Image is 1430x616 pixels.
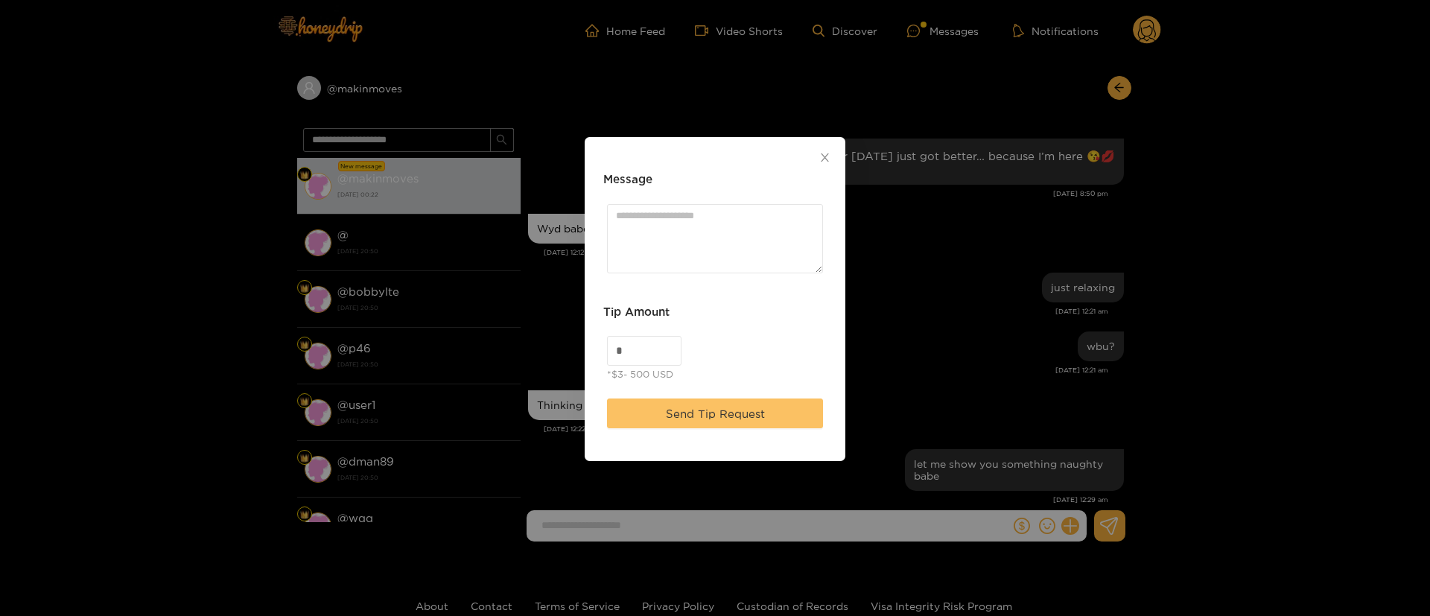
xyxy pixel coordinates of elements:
[819,152,830,163] span: close
[607,399,823,428] button: Send Tip Request
[603,302,670,320] h3: Tip Amount
[607,366,673,381] div: *$3- 500 USD
[666,404,765,422] span: Send Tip Request
[603,171,652,188] h3: Message
[804,137,845,179] button: Close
